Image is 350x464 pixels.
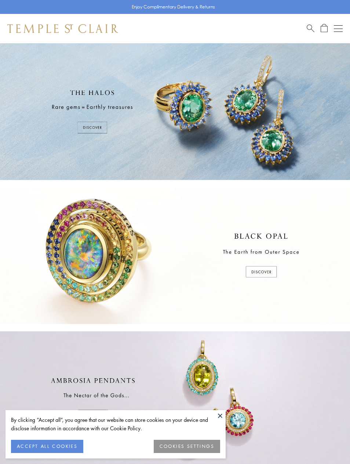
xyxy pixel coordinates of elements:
[154,440,220,453] button: COOKIES SETTINGS
[132,3,215,11] p: Enjoy Complimentary Delivery & Returns
[307,24,314,33] a: Search
[313,430,343,457] iframe: Gorgias live chat messenger
[11,416,220,432] div: By clicking “Accept all”, you agree that our website can store cookies on your device and disclos...
[7,24,118,33] img: Temple St. Clair
[334,24,343,33] button: Open navigation
[321,24,328,33] a: Open Shopping Bag
[11,440,83,453] button: ACCEPT ALL COOKIES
